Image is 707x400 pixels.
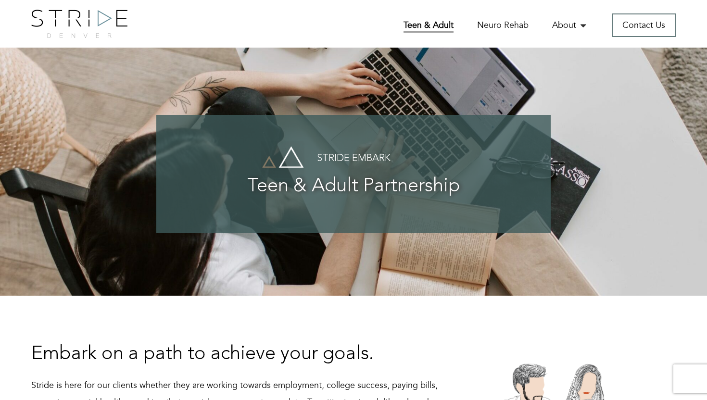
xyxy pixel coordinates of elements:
[612,13,676,37] a: Contact Us
[31,10,127,38] img: logo.png
[477,19,529,31] a: Neuro Rehab
[31,344,456,365] h3: Embark on a path to achieve your goals.
[176,176,531,197] h3: Teen & Adult Partnership
[404,19,454,33] a: Teen & Adult
[552,19,588,31] a: About
[176,153,531,164] h4: Stride Embark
